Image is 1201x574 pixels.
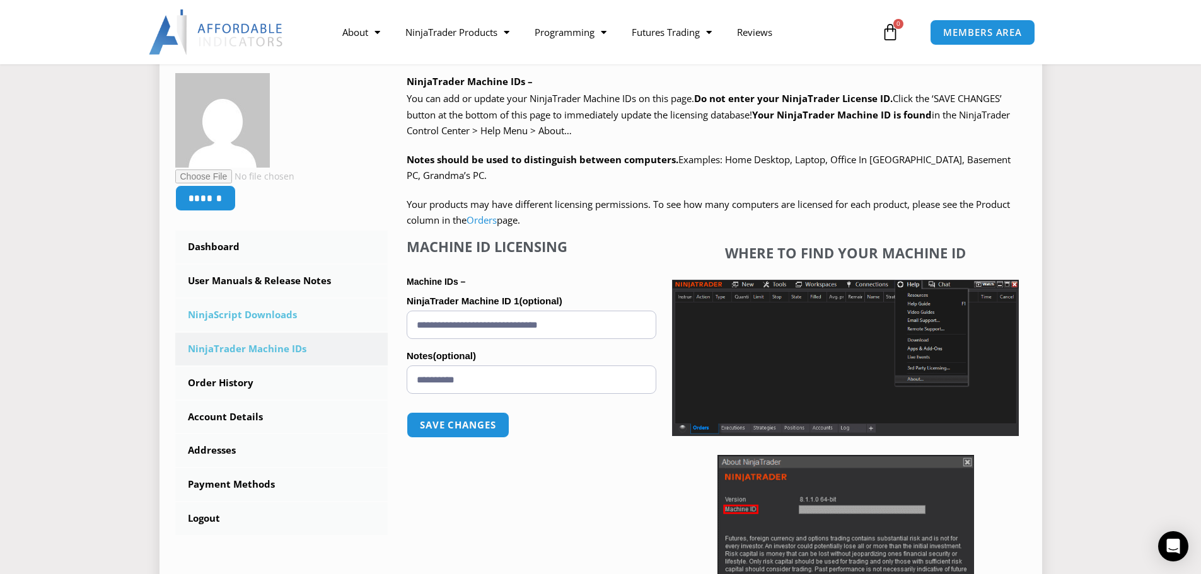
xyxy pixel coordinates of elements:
span: 0 [893,19,903,29]
a: Futures Trading [619,18,724,47]
h4: Machine ID Licensing [407,238,656,255]
a: Reviews [724,18,785,47]
strong: Machine IDs – [407,277,465,287]
a: Account Details [175,401,388,433]
a: Logout [175,502,388,535]
span: Examples: Home Desktop, Laptop, Office In [GEOGRAPHIC_DATA], Basement PC, Grandma’s PC. [407,153,1011,182]
img: LogoAI | Affordable Indicators – NinjaTrader [149,9,284,55]
a: Addresses [175,434,388,467]
div: Open Intercom Messenger [1158,531,1188,561]
a: Order History [175,367,388,399]
span: (optional) [519,296,562,306]
a: Orders [467,214,497,226]
a: About [330,18,393,47]
a: NinjaTrader Products [393,18,522,47]
span: MEMBERS AREA [943,28,1022,37]
h4: Where to find your Machine ID [672,244,1019,261]
a: MEMBERS AREA [930,20,1035,45]
a: Dashboard [175,231,388,263]
a: Programming [522,18,619,47]
label: NinjaTrader Machine ID 1 [407,292,656,311]
a: NinjaScript Downloads [175,299,388,331]
span: (optional) [433,350,476,361]
a: NinjaTrader Machine IDs [175,333,388,365]
strong: Notes should be used to distinguish between computers. [407,153,678,166]
nav: Menu [330,18,878,47]
b: Do not enter your NinjaTrader License ID. [694,92,893,105]
a: 0 [862,14,918,50]
img: 24b01cdd5a67d5df54e0cd2aba648eccc424c632ff12d636cec44867d2d85049 [175,73,270,168]
img: Screenshot 2025-01-17 1155544 | Affordable Indicators – NinjaTrader [672,280,1019,436]
span: Your products may have different licensing permissions. To see how many computers are licensed fo... [407,198,1010,227]
a: User Manuals & Release Notes [175,265,388,297]
span: Click the ‘SAVE CHANGES’ button at the bottom of this page to immediately update the licensing da... [407,92,1010,137]
a: Payment Methods [175,468,388,501]
nav: Account pages [175,231,388,535]
strong: Your NinjaTrader Machine ID is found [752,108,932,121]
b: NinjaTrader Machine IDs – [407,75,533,88]
button: Save changes [407,412,509,438]
label: Notes [407,347,656,365]
span: You can add or update your NinjaTrader Machine IDs on this page. [407,92,694,105]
